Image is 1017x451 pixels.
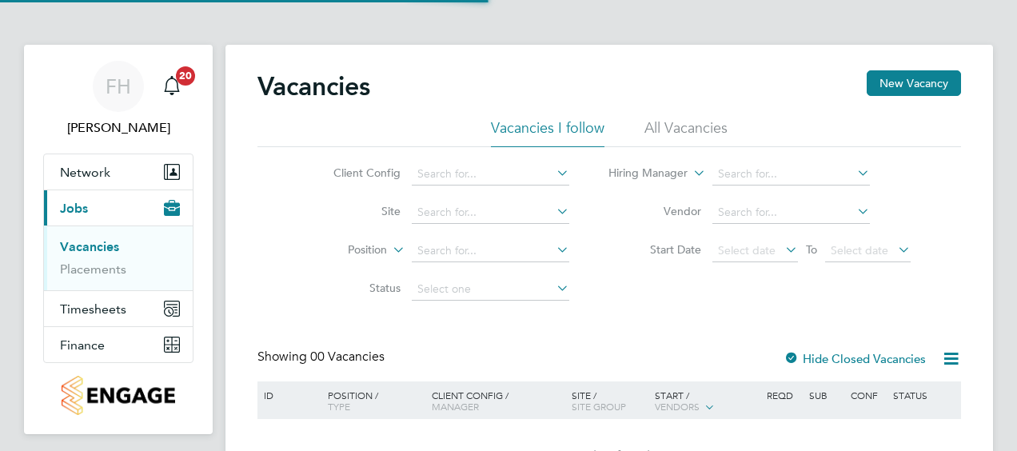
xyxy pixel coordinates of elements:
[655,400,700,413] span: Vendors
[712,163,870,186] input: Search for...
[831,243,888,257] span: Select date
[260,381,316,409] div: ID
[44,154,193,190] button: Network
[43,61,193,138] a: FH[PERSON_NAME]
[889,381,959,409] div: Status
[596,166,688,182] label: Hiring Manager
[712,202,870,224] input: Search for...
[328,400,350,413] span: Type
[309,204,401,218] label: Site
[491,118,604,147] li: Vacancies I follow
[44,225,193,290] div: Jobs
[43,376,193,415] a: Go to home page
[310,349,385,365] span: 00 Vacancies
[316,381,428,420] div: Position /
[651,381,763,421] div: Start /
[257,349,388,365] div: Showing
[763,381,804,409] div: Reqd
[432,400,479,413] span: Manager
[24,45,213,434] nav: Main navigation
[568,381,652,420] div: Site /
[43,118,193,138] span: Fidel Hill
[60,301,126,317] span: Timesheets
[62,376,174,415] img: countryside-properties-logo-retina.png
[412,278,569,301] input: Select one
[412,163,569,186] input: Search for...
[44,291,193,326] button: Timesheets
[784,351,926,366] label: Hide Closed Vacancies
[428,381,568,420] div: Client Config /
[805,381,847,409] div: Sub
[572,400,626,413] span: Site Group
[801,239,822,260] span: To
[847,381,888,409] div: Conf
[609,242,701,257] label: Start Date
[309,166,401,180] label: Client Config
[106,76,131,97] span: FH
[60,201,88,216] span: Jobs
[257,70,370,102] h2: Vacancies
[44,190,193,225] button: Jobs
[295,242,387,258] label: Position
[609,204,701,218] label: Vendor
[60,165,110,180] span: Network
[867,70,961,96] button: New Vacancy
[156,61,188,112] a: 20
[309,281,401,295] label: Status
[44,327,193,362] button: Finance
[60,239,119,254] a: Vacancies
[60,261,126,277] a: Placements
[412,240,569,262] input: Search for...
[176,66,195,86] span: 20
[644,118,728,147] li: All Vacancies
[60,337,105,353] span: Finance
[718,243,776,257] span: Select date
[412,202,569,224] input: Search for...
